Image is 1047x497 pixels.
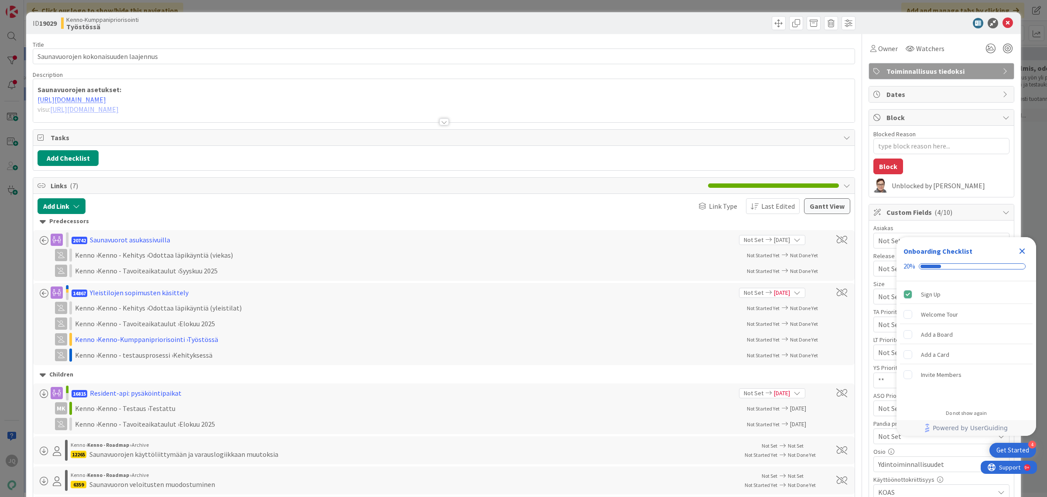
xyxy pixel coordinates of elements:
[788,482,816,488] span: Not Done Yet
[33,41,44,48] label: Title
[788,452,816,458] span: Not Done Yet
[51,132,839,143] span: Tasks
[40,370,848,380] div: Children
[873,365,1009,371] div: YS Prioriteetti
[747,305,780,311] span: Not Started Yet
[878,346,990,359] span: Not Set
[744,288,763,297] span: Not Set
[75,266,302,276] div: Kenno › Kenno - Tavoiteaikataulut › Syyskuu 2025
[900,365,1033,384] div: Invite Members is incomplete.
[892,182,1009,190] div: Unblocked by [PERSON_NAME]
[873,253,1009,259] div: Release
[790,305,818,311] span: Not Done Yet
[903,246,972,256] div: Onboarding Checklist
[873,309,1009,315] div: TA Prioriteetti
[71,442,87,448] span: Kenno ›
[873,130,916,138] label: Blocked Reason
[901,420,1032,436] a: Powered by UserGuiding
[762,442,777,449] span: Not Set
[878,43,898,54] span: Owner
[75,250,302,260] div: Kenno › Kenno - Kehitys › Odottaa läpikäyntiä (viekas)
[900,285,1033,304] div: Sign Up is complete.
[878,290,990,303] span: Not Set
[933,423,1008,433] span: Powered by UserGuiding
[946,410,987,417] div: Do not show again
[55,402,67,414] div: MK
[878,430,990,442] span: Not Set
[886,89,998,100] span: Dates
[75,318,302,329] div: Kenno › Kenno - Tavoiteaikataulut › Elokuu 2025
[33,71,63,79] span: Description
[790,321,818,327] span: Not Done Yet
[886,112,998,123] span: Block
[75,303,302,313] div: Kenno › Kenno - Kehitys › Odottaa läpikäyntiä (yleistilat)
[66,16,139,23] span: Kenno-Kumppanipriorisointi
[878,402,990,414] span: Not Set
[44,3,48,10] div: 9+
[51,180,704,191] span: Links
[87,442,132,448] b: Kenno - Roadmap ›
[132,472,149,478] span: Archive
[744,389,763,398] span: Not Set
[896,420,1036,436] div: Footer
[804,198,850,214] button: Gantt View
[873,281,1009,287] div: Size
[790,336,818,343] span: Not Done Yet
[72,237,87,244] span: 20742
[745,482,777,488] span: Not Started Yet
[71,451,86,458] div: 12265
[790,352,818,359] span: Not Done Yet
[989,443,1036,458] div: Open Get Started checklist, remaining modules: 4
[745,452,777,458] span: Not Started Yet
[747,336,780,343] span: Not Started Yet
[790,268,818,274] span: Not Done Yet
[873,421,1009,427] div: Pandia prioriteetti
[903,262,1029,270] div: Checklist progress: 20%
[747,252,780,259] span: Not Started Yet
[790,252,818,259] span: Not Done Yet
[71,481,86,488] div: 6359
[873,159,903,174] button: Block
[75,419,302,429] div: Kenno › Kenno - Tavoiteaikataulut › Elokuu 2025
[90,388,181,398] div: Resident-api: pysäköintipaikat
[921,289,941,300] div: Sign Up
[66,23,139,30] b: Työstössä
[873,337,1009,343] div: LT Prioriteetti
[873,225,1009,231] div: Asiakas
[38,85,121,94] strong: Saunavuorojen asetukset:
[38,198,86,214] button: Add Link
[90,287,188,298] div: Yleistilojen sopimusten käsittely
[921,309,958,320] div: Welcome Tour
[896,281,1036,404] div: Checklist items
[921,369,961,380] div: Invite Members
[788,473,804,479] span: Not Set
[761,201,795,211] span: Last Edited
[38,95,106,104] a: [URL][DOMAIN_NAME]
[921,329,953,340] div: Add a Board
[903,262,915,270] div: 20%
[873,449,1009,455] div: Osio
[90,235,170,245] div: Saunavuorot asukassivuilla
[33,48,855,64] input: type card name here...
[72,290,87,297] span: 14867
[896,237,1036,436] div: Checklist Container
[873,179,887,193] img: SM
[33,18,57,28] span: ID
[878,318,990,331] span: Not Set
[18,1,40,12] span: Support
[790,404,828,413] span: [DATE]
[900,305,1033,324] div: Welcome Tour is incomplete.
[886,66,998,76] span: Toiminnallisuus tiedoksi
[900,345,1033,364] div: Add a Card is incomplete.
[900,325,1033,344] div: Add a Board is incomplete.
[774,389,790,398] span: [DATE]
[744,235,763,245] span: Not Set
[916,43,944,54] span: Watchers
[72,390,87,397] span: 16815
[747,352,780,359] span: Not Started Yet
[89,479,215,490] div: Saunavuoron veloitusten muodostuminen
[132,442,149,448] span: Archive
[873,393,1009,399] div: ASO Prioriteetti
[878,459,994,469] span: Ydintoiminnallisuudet
[75,334,302,345] div: Kenno › Kenno-Kumppanipriorisointi › Työstössä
